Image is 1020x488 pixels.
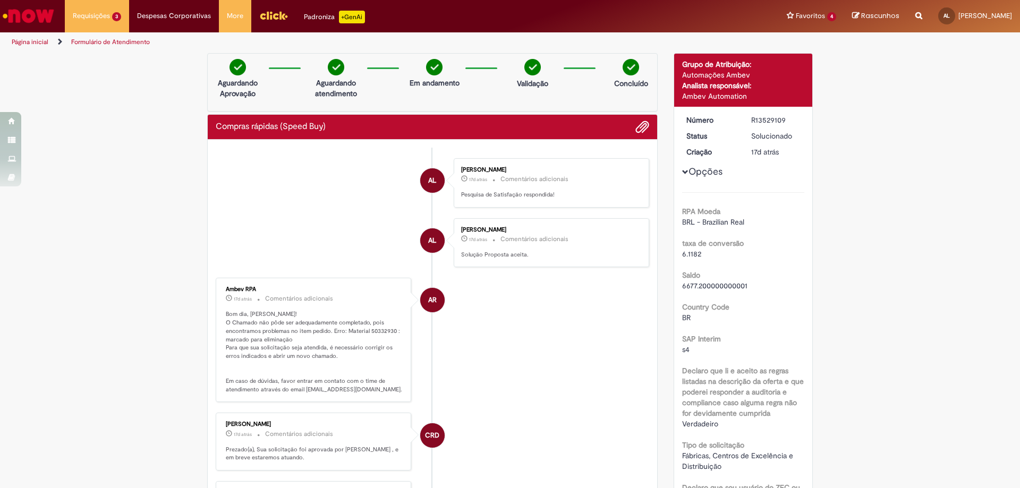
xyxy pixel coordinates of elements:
[682,207,720,216] b: RPA Moeda
[861,11,899,21] span: Rascunhos
[12,38,48,46] a: Página inicial
[678,115,744,125] dt: Número
[682,345,690,354] span: s4
[682,302,729,312] b: Country Code
[852,11,899,21] a: Rascunhos
[469,176,487,183] span: 17d atrás
[623,59,639,75] img: check-circle-green.png
[751,147,801,157] div: 12/09/2025 20:05:45
[682,313,691,322] span: BR
[682,366,804,418] b: Declaro que li e aceito as regras listadas na descrição da oferta e que poderei responder a audit...
[234,431,252,438] span: 17d atrás
[216,122,326,132] h2: Compras rápidas (Speed Buy) Histórico de tíquete
[517,78,548,89] p: Validação
[682,270,700,280] b: Saldo
[226,286,403,293] div: Ambev RPA
[73,11,110,21] span: Requisições
[259,7,288,23] img: click_logo_yellow_360x200.png
[265,430,333,439] small: Comentários adicionais
[682,70,805,80] div: Automações Ambev
[226,310,403,393] p: Bom dia, [PERSON_NAME]! O Chamado não pôde ser adequadamente completado, pois encontramos problem...
[469,176,487,183] time: 13/09/2025 07:23:55
[635,120,649,134] button: Adicionar anexos
[751,115,801,125] div: R13529109
[226,421,403,427] div: [PERSON_NAME]
[227,11,243,21] span: More
[682,440,744,450] b: Tipo de solicitação
[682,80,805,91] div: Analista responsável:
[339,11,365,23] p: +GenAi
[469,236,487,243] span: 17d atrás
[682,419,718,429] span: Verdadeiro
[234,431,252,438] time: 13/09/2025 06:47:33
[71,38,150,46] a: Formulário de Atendimento
[212,78,263,99] p: Aguardando Aprovação
[234,296,252,302] span: 17d atrás
[461,167,638,173] div: [PERSON_NAME]
[469,236,487,243] time: 13/09/2025 07:23:48
[420,228,445,253] div: Ana Melicia De Souza Lima
[958,11,1012,20] span: [PERSON_NAME]
[796,11,825,21] span: Favoritos
[137,11,211,21] span: Despesas Corporativas
[265,294,333,303] small: Comentários adicionais
[614,78,648,89] p: Concluído
[226,446,403,462] p: Prezado(a), Sua solicitação foi aprovada por [PERSON_NAME] , e em breve estaremos atuando.
[678,131,744,141] dt: Status
[425,423,439,448] span: CRD
[428,228,436,253] span: AL
[428,168,436,193] span: AL
[682,334,721,344] b: SAP Interim
[461,227,638,233] div: [PERSON_NAME]
[304,11,365,23] div: Padroniza
[827,12,836,21] span: 4
[229,59,246,75] img: check-circle-green.png
[1,5,56,27] img: ServiceNow
[461,251,638,259] p: Solução Proposta aceita.
[524,59,541,75] img: check-circle-green.png
[112,12,121,21] span: 3
[751,147,779,157] time: 12/09/2025 20:05:45
[682,217,744,227] span: BRL - Brazilian Real
[500,175,568,184] small: Comentários adicionais
[410,78,460,88] p: Em andamento
[8,32,672,52] ul: Trilhas de página
[234,296,252,302] time: 13/09/2025 06:55:32
[682,451,795,471] span: Fábricas, Centros de Excelência e Distribuição
[678,147,744,157] dt: Criação
[500,235,568,244] small: Comentários adicionais
[682,91,805,101] div: Ambev Automation
[420,168,445,193] div: Ana Melicia De Souza Lima
[682,59,805,70] div: Grupo de Atribuição:
[310,78,362,99] p: Aguardando atendimento
[420,423,445,448] div: Carlos Roberto Da Silva Bandeira
[420,288,445,312] div: Ambev RPA
[461,191,638,199] p: Pesquisa de Satisfação respondida!
[426,59,443,75] img: check-circle-green.png
[328,59,344,75] img: check-circle-green.png
[682,281,747,290] span: 6677.200000000001
[751,131,801,141] div: Solucionado
[751,147,779,157] span: 17d atrás
[682,238,744,248] b: taxa de conversão
[943,12,950,19] span: AL
[682,249,701,259] span: 6.1182
[428,287,437,313] span: AR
